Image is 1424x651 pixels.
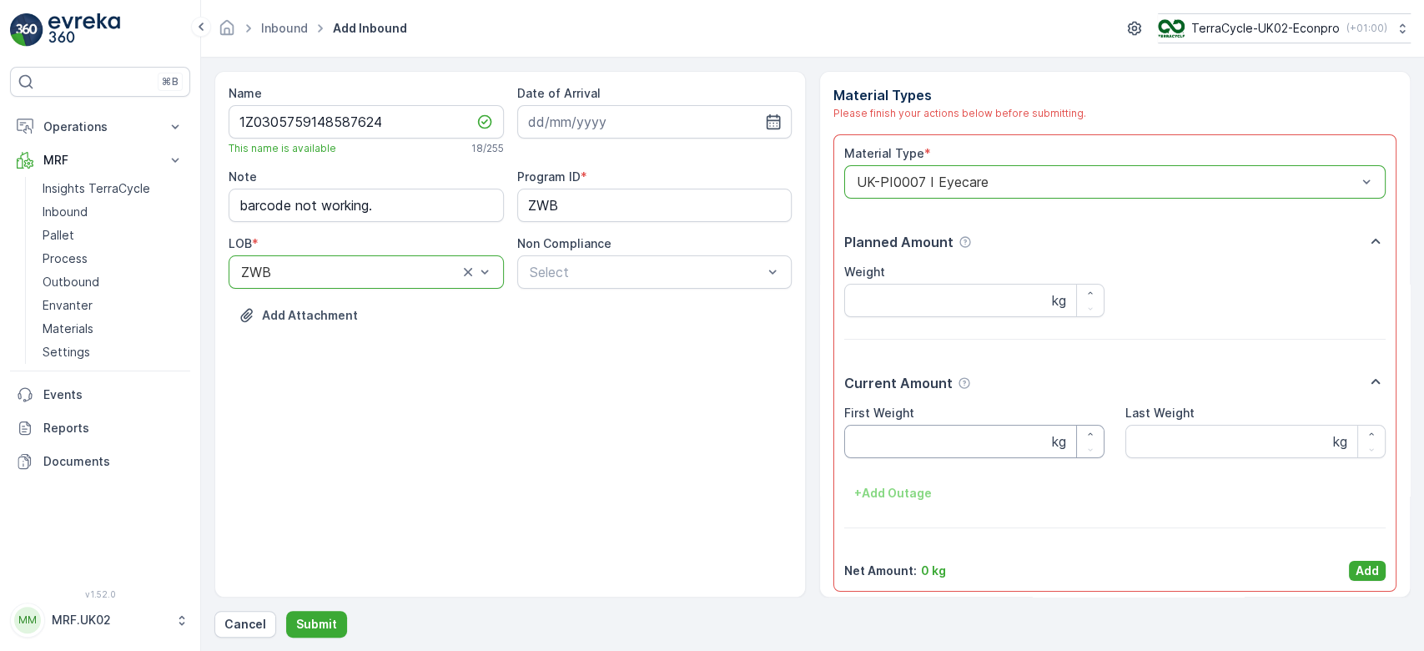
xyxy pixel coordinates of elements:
[1158,19,1185,38] img: terracycle_logo_wKaHoWT.png
[1191,20,1340,37] p: TerraCycle-UK02-Econpro
[471,142,504,155] p: 18 / 255
[647,14,775,34] p: Parcel_UK02 #1763
[517,86,601,100] label: Date of Arrival
[844,480,942,507] button: +Add Outage
[93,356,108,371] span: 30
[844,563,917,579] p: Net Amount :
[14,301,98,315] span: Total Weight :
[229,142,336,155] span: This name is available
[530,262,763,282] p: Select
[36,270,190,294] a: Outbound
[55,274,164,288] span: Parcel_UK02 #1763
[14,356,93,371] span: Tare Weight :
[43,344,90,361] p: Settings
[88,329,93,343] span: -
[14,274,55,288] span: Name :
[162,75,179,88] p: ⌘B
[224,616,266,633] p: Cancel
[229,86,262,100] label: Name
[10,144,190,177] button: MRF
[43,204,88,220] p: Inbound
[43,453,184,470] p: Documents
[921,563,946,579] p: 0 kg
[517,169,581,184] label: Program ID
[14,411,71,426] span: Material :
[36,200,190,224] a: Inbound
[10,110,190,144] button: Operations
[10,445,190,478] a: Documents
[844,146,924,160] label: Material Type
[517,236,611,250] label: Non Compliance
[1333,431,1347,452] p: kg
[261,21,308,35] a: Inbound
[1052,290,1066,310] p: kg
[43,227,74,244] p: Pallet
[10,13,43,47] img: logo
[844,265,885,279] label: Weight
[10,378,190,411] a: Events
[14,384,88,398] span: Asset Type :
[844,232,954,252] p: Planned Amount
[330,20,410,37] span: Add Inbound
[10,411,190,445] a: Reports
[1346,22,1387,35] p: ( +01:00 )
[43,420,184,437] p: Reports
[36,247,190,270] a: Process
[43,152,157,169] p: MRF
[88,384,128,398] span: BigBag
[1356,563,1379,579] p: Add
[833,105,1396,121] div: Please finish your actions below before submitting.
[833,85,1396,105] p: Material Types
[218,25,236,39] a: Homepage
[262,307,358,324] p: Add Attachment
[43,320,93,337] p: Materials
[286,611,347,638] button: Submit
[854,485,932,502] p: + Add Outage
[36,294,190,317] a: Envanter
[98,301,113,315] span: 30
[43,297,93,314] p: Envanter
[844,373,953,393] p: Current Amount
[214,611,276,638] button: Cancel
[10,589,190,599] span: v 1.52.0
[959,235,972,249] div: Help Tooltip Icon
[10,603,190,638] button: MMMRF.UK02
[958,376,971,390] div: Help Tooltip Icon
[36,341,190,364] a: Settings
[229,169,257,184] label: Note
[1349,561,1386,581] button: Add
[43,274,99,290] p: Outbound
[14,329,88,343] span: Net Weight :
[1158,13,1411,43] button: TerraCycle-UK02-Econpro(+01:00)
[844,406,914,420] label: First Weight
[52,612,167,628] p: MRF.UK02
[14,607,41,633] div: MM
[36,224,190,247] a: Pallet
[229,236,252,250] label: LOB
[1052,431,1066,452] p: kg
[71,411,179,426] span: UK-A0013 I Gloves
[43,180,150,197] p: Insights TerraCycle
[43,386,184,403] p: Events
[43,250,88,267] p: Process
[43,119,157,135] p: Operations
[36,317,190,341] a: Materials
[296,616,337,633] p: Submit
[517,105,793,139] input: dd/mm/yyyy
[229,302,368,329] button: Upload File
[1125,406,1195,420] label: Last Weight
[48,13,120,47] img: logo_light-DOdMpM7g.png
[36,177,190,200] a: Insights TerraCycle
